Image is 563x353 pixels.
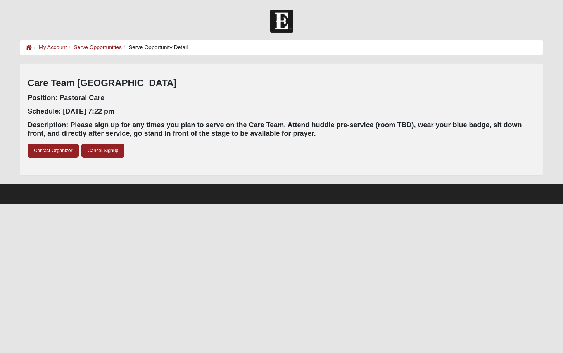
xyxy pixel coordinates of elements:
img: Church of Eleven22 Logo [270,10,293,33]
h3: Care Team [GEOGRAPHIC_DATA] [28,78,535,89]
a: Cancel Signup [81,144,125,158]
a: My Account [39,44,67,50]
a: Serve Opportunities [74,44,122,50]
h4: Description: Please sign up for any times you plan to serve on the Care Team. Attend huddle pre-s... [28,121,535,138]
h4: Position: Pastoral Care [28,94,535,102]
h4: Schedule: [DATE] 7:22 pm [28,107,535,116]
li: Serve Opportunity Detail [122,43,188,52]
a: Contact Organizer [28,144,78,158]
